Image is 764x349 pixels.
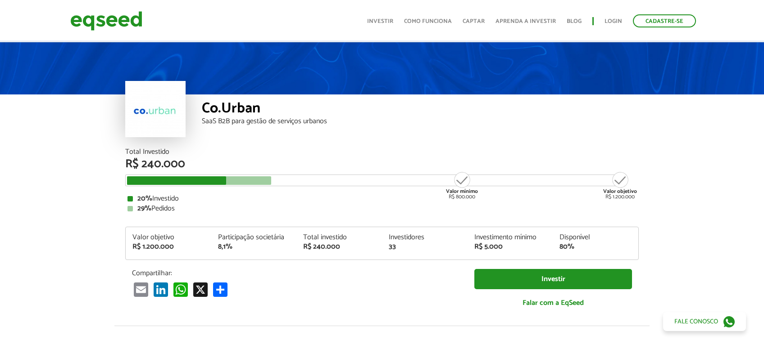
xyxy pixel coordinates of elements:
div: Total Investido [125,148,639,156]
a: X [191,282,209,297]
div: Investidores [389,234,461,241]
strong: 29% [137,202,151,215]
a: Share [211,282,229,297]
div: Disponível [559,234,632,241]
div: R$ 800.000 [445,171,479,200]
div: Total investido [303,234,375,241]
strong: 20% [137,192,152,205]
div: Valor objetivo [132,234,205,241]
a: Fale conosco [663,312,746,331]
a: WhatsApp [172,282,190,297]
a: Falar com a EqSeed [474,294,632,312]
strong: Valor mínimo [446,187,478,196]
div: 33 [389,243,461,251]
a: Aprenda a investir [496,18,556,24]
a: Como funciona [404,18,452,24]
a: LinkedIn [152,282,170,297]
div: 8,1% [218,243,290,251]
a: Email [132,282,150,297]
div: R$ 240.000 [125,158,639,170]
div: Co.Urban [202,101,639,118]
img: EqSeed [70,9,142,33]
div: Participação societária [218,234,290,241]
div: Investimento mínimo [474,234,546,241]
a: Login [605,18,622,24]
div: R$ 240.000 [303,243,375,251]
p: Compartilhar: [132,269,461,277]
a: Blog [567,18,582,24]
a: Captar [463,18,485,24]
div: 80% [559,243,632,251]
div: R$ 1.200.000 [132,243,205,251]
strong: Valor objetivo [603,187,637,196]
div: Investido [127,195,637,202]
a: Investir [367,18,393,24]
div: R$ 5.000 [474,243,546,251]
a: Investir [474,269,632,289]
div: R$ 1.200.000 [603,171,637,200]
div: Pedidos [127,205,637,212]
a: Cadastre-se [633,14,696,27]
div: SaaS B2B para gestão de serviços urbanos [202,118,639,125]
